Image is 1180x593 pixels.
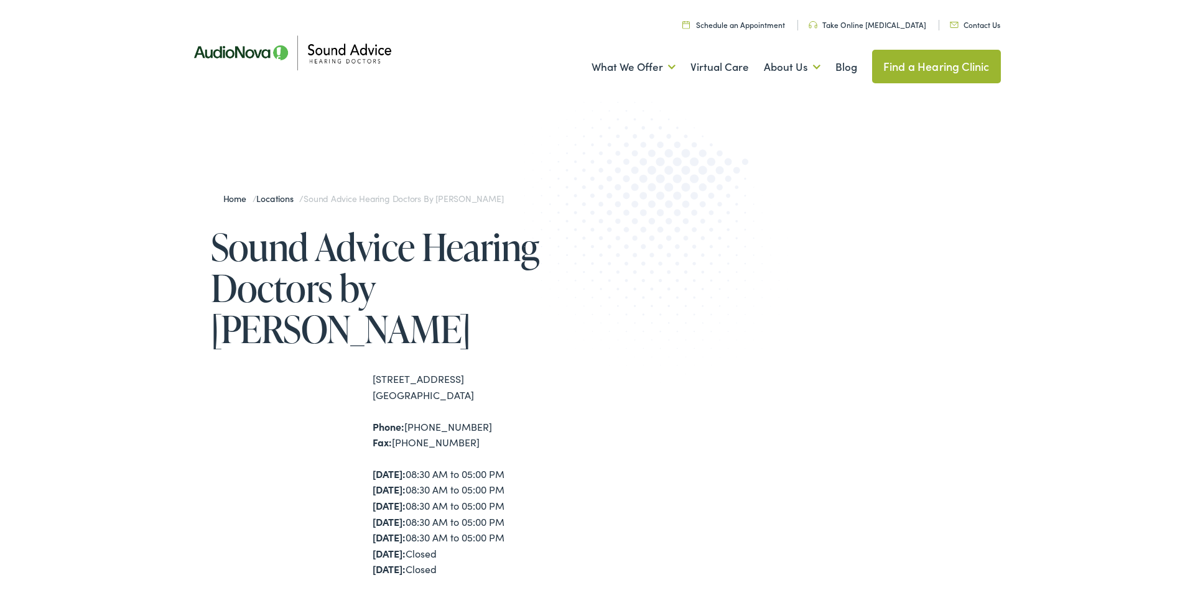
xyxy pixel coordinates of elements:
span: Sound Advice Hearing Doctors by [PERSON_NAME] [304,192,503,205]
a: About Us [764,44,820,90]
a: Find a Hearing Clinic [872,50,1001,83]
strong: [DATE]: [373,530,406,544]
h1: Sound Advice Hearing Doctors by [PERSON_NAME] [211,226,590,349]
strong: [DATE]: [373,482,406,496]
a: Schedule an Appointment [682,19,785,30]
strong: [DATE]: [373,515,406,528]
strong: [DATE]: [373,546,406,560]
a: Home [223,192,253,205]
div: [STREET_ADDRESS] [GEOGRAPHIC_DATA] [373,371,590,403]
a: Take Online [MEDICAL_DATA] [809,19,926,30]
strong: [DATE]: [373,467,406,480]
a: What We Offer [592,44,676,90]
strong: Fax: [373,435,392,449]
strong: Phone: [373,420,404,433]
a: Blog [835,44,857,90]
img: Calendar icon in a unique green color, symbolizing scheduling or date-related features. [682,21,690,29]
span: / / [223,192,504,205]
strong: [DATE]: [373,499,406,512]
a: Locations [256,192,299,205]
img: Headphone icon in a unique green color, suggesting audio-related services or features. [809,21,817,29]
div: [PHONE_NUMBER] [PHONE_NUMBER] [373,419,590,451]
a: Virtual Care [690,44,749,90]
strong: [DATE]: [373,562,406,576]
div: 08:30 AM to 05:00 PM 08:30 AM to 05:00 PM 08:30 AM to 05:00 PM 08:30 AM to 05:00 PM 08:30 AM to 0... [373,466,590,577]
a: Contact Us [950,19,1000,30]
img: Icon representing mail communication in a unique green color, indicative of contact or communicat... [950,22,959,28]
